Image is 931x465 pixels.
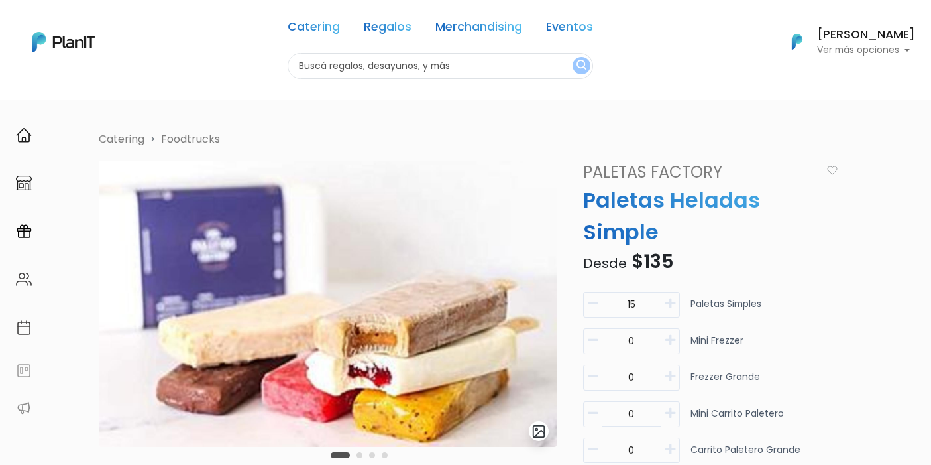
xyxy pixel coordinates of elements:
[690,370,760,396] p: Frezzer grande
[16,320,32,336] img: calendar-87d922413cdce8b2cf7b7f5f62616a5cf9e4887200fb71536465627b3292af00.svg
[783,27,812,56] img: PlanIt Logo
[16,400,32,416] img: partners-52edf745621dab592f3b2c58e3bca9d71375a7ef29c3b500c9f145b62cc070d4.svg
[161,131,220,147] a: Foodtrucks
[775,25,915,59] button: PlanIt Logo [PERSON_NAME] Ver más opciones
[690,407,784,432] p: Mini carrito paletero
[435,21,522,37] a: Merchandising
[99,131,144,147] li: Catering
[327,447,391,463] div: Carousel Pagination
[583,254,627,273] span: Desde
[817,46,915,55] p: Ver más opciones
[331,452,350,458] button: Carousel Page 1 (Current Slide)
[288,21,340,37] a: Catering
[16,271,32,287] img: people-662611757002400ad9ed0e3c099ab2801c6687ba6c219adb57efc949bc21e19d.svg
[99,161,557,447] img: thumb_WhatsApp_Image_2021-10-12_at_12.53.59_PM.jpeg
[16,224,32,239] img: campaigns-02234683943229c281be62815700db0a1741e53638e28bf9629b52c665b00959.svg
[32,32,95,52] img: PlanIt Logo
[369,452,375,458] button: Carousel Page 3
[575,184,846,248] p: Paletas Heladas Simple
[288,53,593,79] input: Buscá regalos, desayunos, y más
[827,166,838,175] img: heart_icon
[531,424,547,439] img: gallery-light
[575,161,823,184] a: Paletas Factory
[690,334,743,360] p: Mini frezzer
[690,297,761,323] p: Paletas simples
[631,249,674,275] span: $135
[16,363,32,379] img: feedback-78b5a0c8f98aac82b08bfc38622c3050aee476f2c9584af64705fc4e61158814.svg
[364,21,411,37] a: Regalos
[576,60,586,72] img: search_button-432b6d5273f82d61273b3651a40e1bd1b912527efae98b1b7a1b2c0702e16a8d.svg
[16,175,32,191] img: marketplace-4ceaa7011d94191e9ded77b95e3339b90024bf715f7c57f8cf31f2d8c509eaba.svg
[546,21,593,37] a: Eventos
[91,131,903,150] nav: breadcrumb
[817,29,915,41] h6: [PERSON_NAME]
[382,452,388,458] button: Carousel Page 4
[16,127,32,143] img: home-e721727adea9d79c4d83392d1f703f7f8bce08238fde08b1acbfd93340b81755.svg
[356,452,362,458] button: Carousel Page 2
